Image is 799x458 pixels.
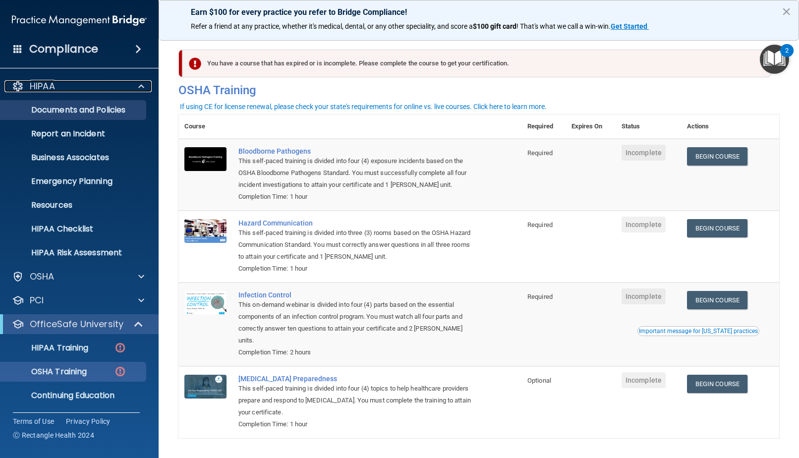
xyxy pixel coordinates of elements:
button: Close [782,3,791,19]
span: Required [527,293,553,300]
span: Refer a friend at any practice, whether it's medical, dental, or any other speciality, and score a [191,22,473,30]
div: Completion Time: 1 hour [238,263,472,275]
span: Incomplete [622,217,666,232]
h4: OSHA Training [178,83,779,97]
th: Required [521,114,565,139]
a: Begin Course [687,375,747,393]
th: Expires On [566,114,616,139]
th: Actions [681,114,779,139]
img: danger-circle.6113f641.png [114,365,126,378]
p: Earn $100 for every practice you refer to Bridge Compliance! [191,7,767,17]
span: Incomplete [622,288,666,304]
span: Incomplete [622,145,666,161]
p: HIPAA [30,80,55,92]
p: Resources [6,200,142,210]
a: HIPAA [12,80,144,92]
div: You have a course that has expired or is incomplete. Please complete the course to get your certi... [182,50,771,77]
a: [MEDICAL_DATA] Preparedness [238,375,472,383]
div: This self-paced training is divided into three (3) rooms based on the OSHA Hazard Communication S... [238,227,472,263]
p: Documents and Policies [6,105,142,115]
button: Read this if you are a dental practitioner in the state of CA [637,326,759,336]
span: Ⓒ Rectangle Health 2024 [13,430,94,440]
a: Privacy Policy [66,416,111,426]
span: Incomplete [622,372,666,388]
p: PCI [30,294,44,306]
span: Required [527,221,553,229]
strong: Get Started [611,22,647,30]
div: This on-demand webinar is divided into four (4) parts based on the essential components of an inf... [238,299,472,346]
p: HIPAA Risk Assessment [6,248,142,258]
p: OfficeSafe University [30,318,123,330]
a: Begin Course [687,291,747,309]
div: This self-paced training is divided into four (4) exposure incidents based on the OSHA Bloodborne... [238,155,472,191]
p: OSHA [30,271,55,283]
a: OSHA [12,271,144,283]
a: OfficeSafe University [12,318,144,330]
a: Hazard Communication [238,219,472,227]
a: Bloodborne Pathogens [238,147,472,155]
th: Course [178,114,232,139]
button: If using CE for license renewal, please check your state's requirements for online vs. live cours... [178,102,548,112]
img: PMB logo [12,10,147,30]
span: Required [527,149,553,157]
p: Emergency Planning [6,176,142,186]
div: If using CE for license renewal, please check your state's requirements for online vs. live cours... [180,103,547,110]
div: 2 [785,51,789,63]
p: Continuing Education [6,391,142,401]
p: Report an Incident [6,129,142,139]
div: Completion Time: 1 hour [238,418,472,430]
img: danger-circle.6113f641.png [114,342,126,354]
button: Open Resource Center, 2 new notifications [760,45,789,74]
p: OSHA Training [6,367,87,377]
th: Status [616,114,681,139]
div: Important message for [US_STATE] practices [639,328,758,334]
a: Begin Course [687,147,747,166]
div: Completion Time: 1 hour [238,191,472,203]
a: Get Started [611,22,649,30]
a: Begin Course [687,219,747,237]
p: HIPAA Checklist [6,224,142,234]
img: exclamation-circle-solid-danger.72ef9ffc.png [189,57,201,70]
a: Terms of Use [13,416,54,426]
span: Optional [527,377,551,384]
div: This self-paced training is divided into four (4) topics to help healthcare providers prepare and... [238,383,472,418]
h4: Compliance [29,42,98,56]
a: Infection Control [238,291,472,299]
strong: $100 gift card [473,22,516,30]
p: HIPAA Training [6,343,88,353]
span: ! That's what we call a win-win. [516,22,611,30]
a: PCI [12,294,144,306]
p: Business Associates [6,153,142,163]
div: Completion Time: 2 hours [238,346,472,358]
